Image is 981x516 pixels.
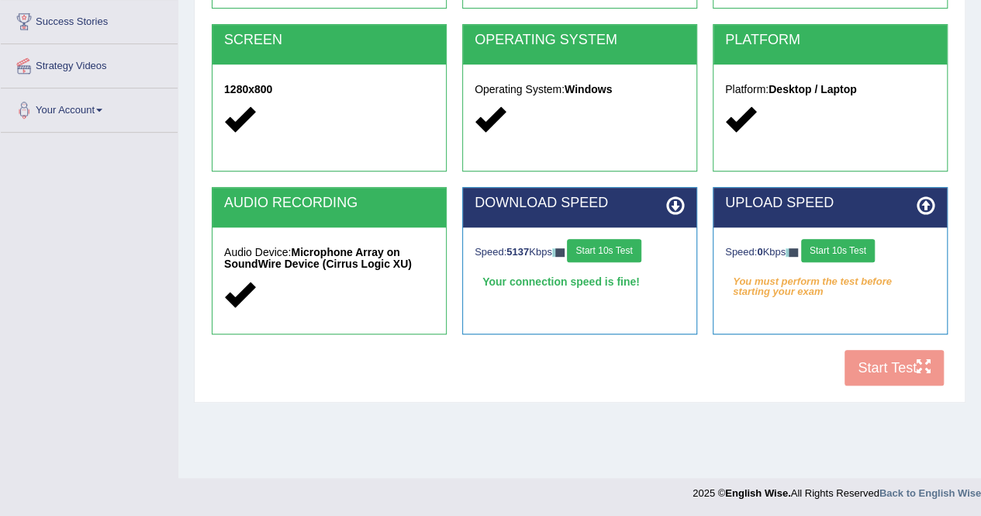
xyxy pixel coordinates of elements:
h2: PLATFORM [725,33,935,48]
strong: 0 [757,246,762,258]
a: Back to English Wise [879,487,981,499]
a: Your Account [1,88,178,127]
strong: Windows [565,83,612,95]
img: ajax-loader-fb-connection.gif [552,248,565,257]
h2: DOWNLOAD SPEED [475,196,685,211]
div: Speed: Kbps [725,239,935,266]
strong: 1280x800 [224,83,272,95]
div: Your connection speed is fine! [475,270,685,293]
div: Speed: Kbps [475,239,685,266]
img: ajax-loader-fb-connection.gif [786,248,798,257]
strong: English Wise. [725,487,790,499]
a: Strategy Videos [1,44,178,83]
em: You must perform the test before starting your exam [725,270,935,293]
button: Start 10s Test [801,239,875,262]
h2: UPLOAD SPEED [725,196,935,211]
h5: Platform: [725,84,935,95]
button: Start 10s Test [567,239,641,262]
h2: SCREEN [224,33,434,48]
h5: Audio Device: [224,247,434,271]
strong: Microphone Array on SoundWire Device (Cirrus Logic XU) [224,246,412,270]
h2: AUDIO RECORDING [224,196,434,211]
strong: Desktop / Laptop [769,83,857,95]
h2: OPERATING SYSTEM [475,33,685,48]
div: 2025 © All Rights Reserved [693,478,981,500]
strong: 5137 [506,246,529,258]
h5: Operating System: [475,84,685,95]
